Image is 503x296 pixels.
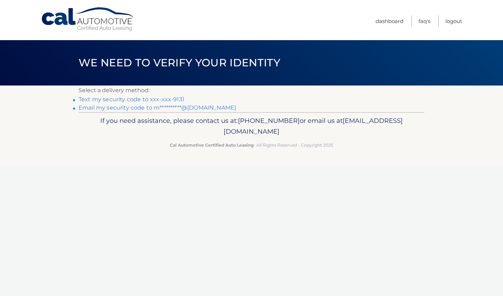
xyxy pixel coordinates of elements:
[79,56,280,69] span: We need to verify your identity
[79,104,236,111] a: Email my security code to m**********@[DOMAIN_NAME]
[376,15,403,27] a: Dashboard
[79,86,424,95] p: Select a delivery method:
[170,142,254,148] strong: Cal Automotive Certified Auto Leasing
[418,15,430,27] a: FAQ's
[83,141,420,149] p: - All Rights Reserved - Copyright 2025
[238,117,300,125] span: [PHONE_NUMBER]
[41,7,135,32] a: Cal Automotive
[445,15,462,27] a: Logout
[79,96,184,103] a: Text my security code to xxx-xxx-9131
[83,115,420,138] p: If you need assistance, please contact us at: or email us at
